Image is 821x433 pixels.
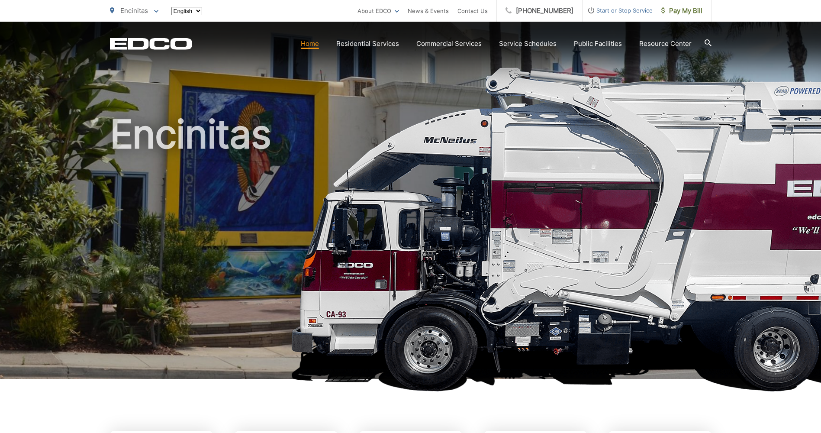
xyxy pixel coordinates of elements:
[336,39,399,49] a: Residential Services
[120,6,148,15] span: Encinitas
[661,6,702,16] span: Pay My Bill
[574,39,622,49] a: Public Facilities
[110,113,712,387] h1: Encinitas
[357,6,399,16] a: About EDCO
[416,39,482,49] a: Commercial Services
[110,38,192,50] a: EDCD logo. Return to the homepage.
[171,7,202,15] select: Select a language
[639,39,692,49] a: Resource Center
[408,6,449,16] a: News & Events
[499,39,557,49] a: Service Schedules
[301,39,319,49] a: Home
[457,6,488,16] a: Contact Us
